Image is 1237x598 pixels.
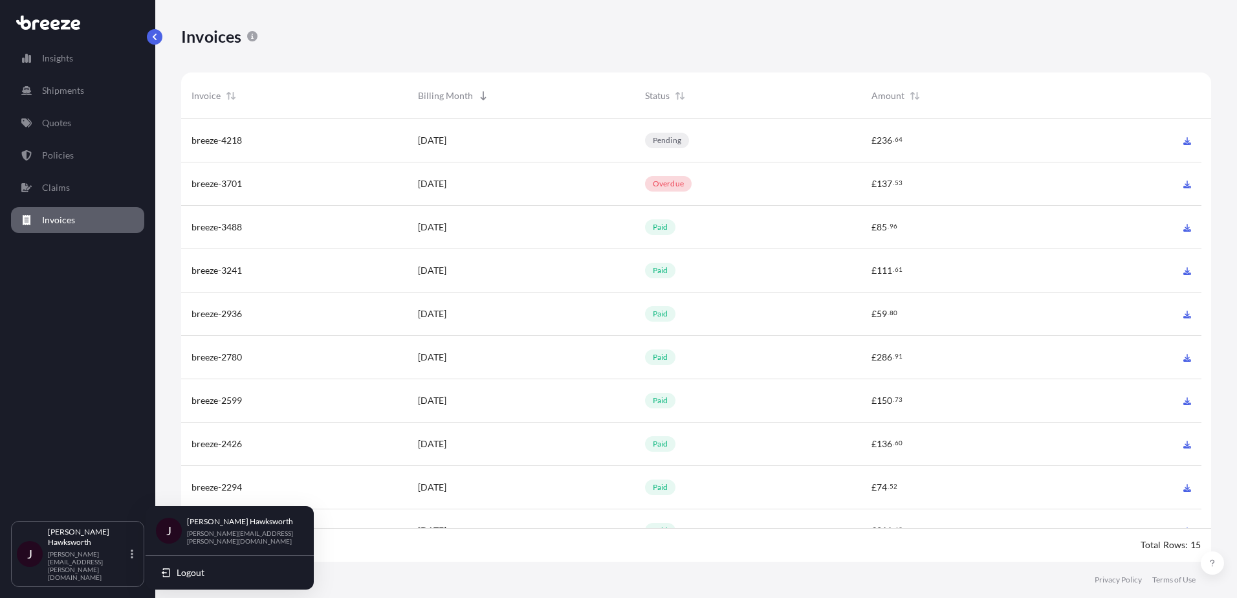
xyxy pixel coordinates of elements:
span: 52 [890,484,897,489]
span: . [893,354,894,359]
span: 85 [877,223,887,232]
span: 53 [895,181,903,185]
span: 111 [877,266,892,275]
p: [PERSON_NAME][EMAIL_ADDRESS][PERSON_NAME][DOMAIN_NAME] [48,550,128,581]
p: Shipments [42,84,84,97]
p: paid [653,395,668,406]
span: . [893,441,894,445]
a: Terms of Use [1152,575,1196,585]
span: [DATE] [418,481,446,494]
a: Insights [11,45,144,71]
div: Actions [1088,72,1201,119]
span: 286 [877,353,892,362]
button: Sort [223,88,239,104]
span: 74 [877,483,887,492]
span: breeze-2780 [192,351,242,364]
p: Policies [42,149,74,162]
span: 60 [895,441,903,445]
span: breeze-4218 [192,134,242,147]
span: [DATE] [418,307,446,320]
button: Sort [476,88,491,104]
span: . [888,311,889,315]
span: 136 [877,439,892,448]
p: [PERSON_NAME] Hawksworth [48,527,128,548]
span: . [888,484,889,489]
span: breeze-3241 [192,264,242,277]
span: £ [871,179,877,188]
p: Insights [42,52,73,65]
span: [DATE] [418,221,446,234]
span: Amount [871,89,904,102]
span: £ [871,396,877,405]
span: breeze-2599 [192,394,242,407]
span: J [166,524,171,537]
button: Logout [151,561,309,584]
span: [DATE] [418,351,446,364]
span: . [893,527,894,532]
span: [DATE] [418,134,446,147]
span: . [893,137,894,142]
p: paid [653,222,668,232]
span: £ [871,353,877,362]
a: Policies [11,142,144,168]
span: 80 [890,311,897,315]
span: breeze-3488 [192,221,242,234]
span: . [893,397,894,402]
p: paid [653,439,668,449]
span: 59 [877,309,887,318]
button: Sort [907,88,923,104]
span: [DATE] [418,524,446,537]
span: 236 [877,136,892,145]
p: paid [653,352,668,362]
div: Total Rows: 15 [1141,538,1201,551]
span: J [27,548,32,560]
span: breeze-2294 [192,481,242,494]
p: [PERSON_NAME] Hawksworth [187,516,293,527]
span: Logout [177,566,204,579]
p: overdue [653,179,684,189]
span: breeze-3701 [192,177,242,190]
span: [DATE] [418,177,446,190]
p: Invoices [42,214,75,227]
span: 73 [895,397,903,402]
span: £ [871,266,877,275]
span: . [888,224,889,228]
p: Quotes [42,116,71,129]
span: [DATE] [418,437,446,450]
a: Shipments [11,78,144,104]
span: 137 [877,179,892,188]
span: 63 [895,527,903,532]
span: 91 [895,354,903,359]
span: [DATE] [418,264,446,277]
span: Status [645,89,670,102]
span: Invoice [192,89,221,102]
span: 150 [877,396,892,405]
span: 61 [895,267,903,272]
p: paid [653,309,668,319]
span: [DATE] [418,394,446,407]
span: . [893,181,894,185]
p: paid [653,526,668,536]
span: £ [871,483,877,492]
p: paid [653,265,668,276]
span: 211 [877,526,892,535]
span: £ [871,439,877,448]
p: [PERSON_NAME][EMAIL_ADDRESS][PERSON_NAME][DOMAIN_NAME] [187,529,293,545]
span: breeze-2936 [192,307,242,320]
span: 64 [895,137,903,142]
span: breeze-2426 [192,437,242,450]
p: Invoices [181,26,242,47]
span: £ [871,223,877,232]
p: paid [653,482,668,493]
span: Billing Month [418,89,473,102]
button: Sort [672,88,688,104]
span: 96 [890,224,897,228]
a: Invoices [11,207,144,233]
span: £ [871,526,877,535]
span: . [893,267,894,272]
a: Quotes [11,110,144,136]
a: Privacy Policy [1095,575,1142,585]
p: Claims [42,181,70,194]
